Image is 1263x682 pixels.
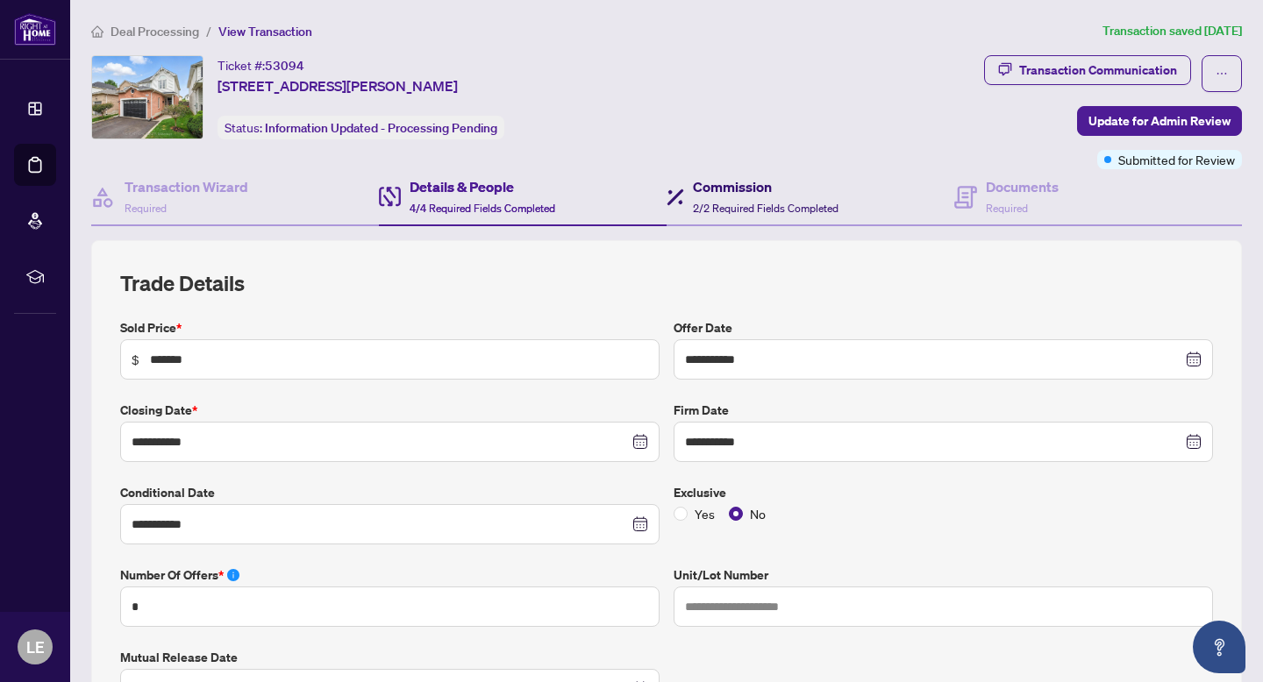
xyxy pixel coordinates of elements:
span: No [743,504,773,523]
button: Open asap [1193,621,1245,673]
span: Deal Processing [111,24,199,39]
span: info-circle [227,569,239,581]
div: Ticket #: [218,55,304,75]
span: 2/2 Required Fields Completed [693,202,838,215]
label: Offer Date [674,318,1213,337]
label: Sold Price [120,318,660,337]
div: Status: [218,116,504,139]
span: 53094 [265,58,304,74]
span: ellipsis [1216,67,1228,80]
span: home [91,25,103,38]
img: logo [14,13,56,46]
label: Unit/Lot Number [674,565,1213,585]
label: Exclusive [674,483,1213,502]
span: Required [986,202,1028,215]
span: [STREET_ADDRESS][PERSON_NAME] [218,75,458,96]
span: View Transaction [218,24,312,39]
span: Required [125,202,167,215]
button: Update for Admin Review [1077,106,1242,136]
span: Yes [688,504,722,523]
li: / [206,21,211,41]
h4: Transaction Wizard [125,176,248,197]
span: LE [26,635,45,659]
div: Transaction Communication [1019,56,1177,84]
h2: Trade Details [120,269,1213,297]
article: Transaction saved [DATE] [1102,21,1242,41]
button: Transaction Communication [984,55,1191,85]
label: Closing Date [120,401,660,420]
label: Conditional Date [120,483,660,502]
span: Information Updated - Processing Pending [265,120,497,136]
span: $ [132,350,139,369]
label: Firm Date [674,401,1213,420]
span: 4/4 Required Fields Completed [410,202,555,215]
label: Number of offers [120,565,660,585]
span: Submitted for Review [1118,150,1235,169]
h4: Documents [986,176,1059,197]
label: Mutual Release Date [120,648,660,667]
h4: Commission [693,176,838,197]
h4: Details & People [410,176,555,197]
span: Update for Admin Review [1088,107,1231,135]
img: IMG-E12278773_1.jpg [92,56,203,139]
